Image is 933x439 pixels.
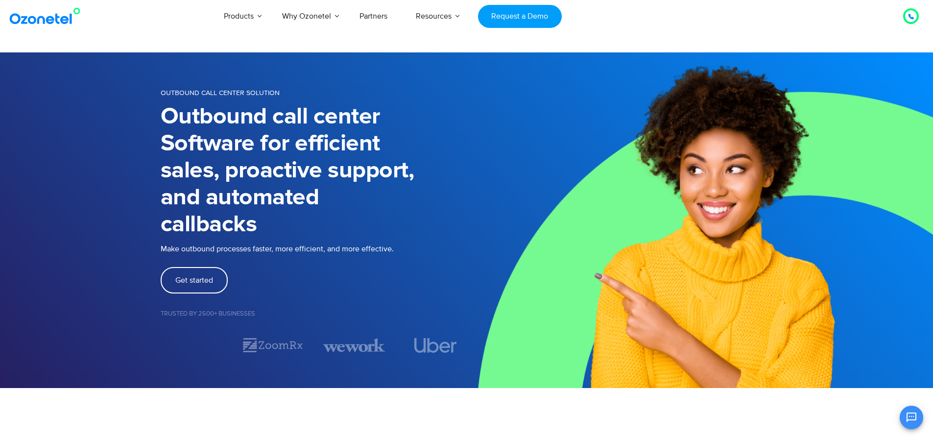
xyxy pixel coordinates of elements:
[323,337,385,354] div: 3 / 7
[161,337,467,354] div: Image Carousel
[323,337,385,354] img: wework
[175,276,213,284] span: Get started
[414,338,457,353] img: uber
[161,340,222,351] div: 1 / 7
[161,267,228,293] a: Get started
[161,103,467,238] h1: Outbound call center Software for efficient sales, proactive support, and automated callbacks
[161,89,280,97] span: OUTBOUND CALL CENTER SOLUTION
[405,338,466,353] div: 4 / 7
[242,337,304,354] div: 2 / 7
[161,243,467,255] p: Make outbound processes faster, more efficient, and more effective.
[161,311,467,317] h5: Trusted by 2500+ Businesses
[900,406,923,429] button: Open chat
[242,337,304,354] img: zoomrx
[478,5,562,28] a: Request a Demo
